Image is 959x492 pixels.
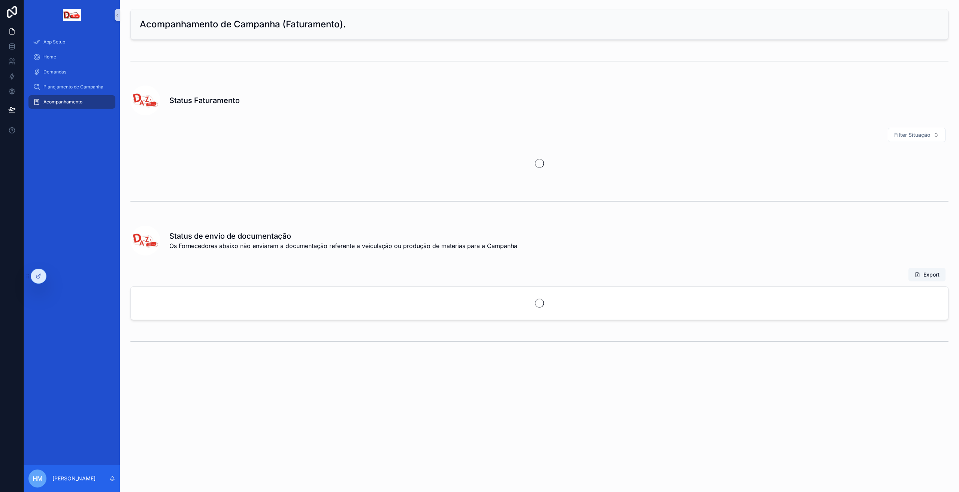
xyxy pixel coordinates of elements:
span: Filter Situação [894,131,930,139]
a: Acompanhamento [28,95,115,109]
span: Home [43,54,56,60]
span: App Setup [43,39,65,45]
div: scrollable content [24,30,120,118]
a: Planejamento de Campanha [28,80,115,94]
img: App logo [63,9,81,21]
p: [PERSON_NAME] [52,475,96,482]
a: Demandas [28,65,115,79]
h1: Status de envio de documentação [169,231,517,241]
span: HM [33,474,43,483]
span: Planejamento de Campanha [43,84,103,90]
span: Acompanhamento [43,99,82,105]
h2: Acompanhamento de Campanha (Faturamento). [140,18,346,30]
span: Demandas [43,69,66,75]
button: Export [908,268,946,281]
span: Os Fornecedores abaixo não enviaram a documentação referente a veiculação ou produção de materias... [169,241,517,250]
a: Home [28,50,115,64]
a: App Setup [28,35,115,49]
button: Select Button [888,128,946,142]
h1: Status Faturamento [169,95,240,106]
